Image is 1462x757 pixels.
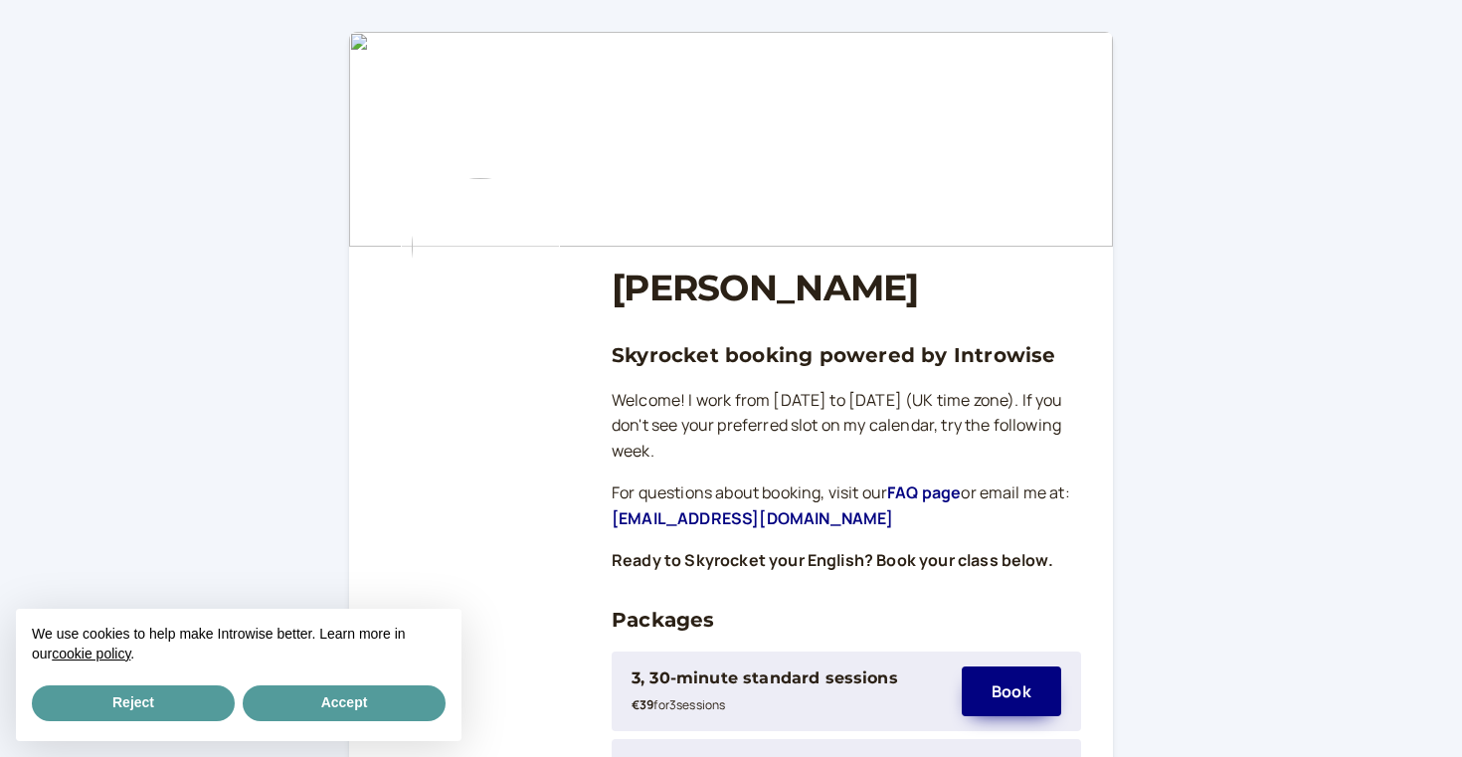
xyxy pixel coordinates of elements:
a: [EMAIL_ADDRESS][DOMAIN_NAME] [612,507,893,529]
h3: Skyrocket booking powered by Introwise [612,339,1081,371]
a: FAQ page [887,481,961,503]
div: 3, 30-minute standard sessions [632,665,898,691]
strong: Ready to Skyrocket your English? Book your class below. [612,549,1053,571]
h3: Packages [612,604,1081,636]
p: Welcome! I work from [DATE] to [DATE] (UK time zone). If you don't see your preferred slot on my ... [612,388,1081,466]
p: For questions about booking, visit our or email me at: [612,480,1081,532]
div: We use cookies to help make Introwise better. Learn more in our . [16,609,461,681]
div: 3, 30-minute standard sessions€39for3sessions [632,665,942,717]
button: Accept [243,685,446,721]
b: €39 [632,696,653,713]
small: for 3 session s [632,696,725,713]
h1: [PERSON_NAME] [612,267,1081,309]
button: Book [962,666,1061,716]
a: cookie policy [52,646,130,662]
button: Reject [32,685,235,721]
